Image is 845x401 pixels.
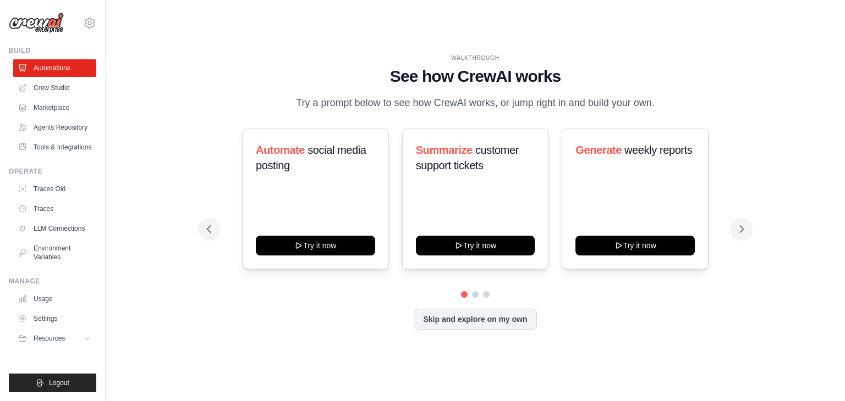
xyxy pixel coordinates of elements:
button: Try it now [416,236,535,255]
button: Logout [9,374,96,392]
a: Usage [13,290,96,308]
a: Automations [13,59,96,77]
a: LLM Connections [13,220,96,237]
button: Try it now [575,236,695,255]
span: Resources [34,334,65,343]
span: weekly reports [624,144,692,156]
a: Settings [13,310,96,327]
button: Skip and explore on my own [414,309,536,330]
a: Agents Repository [13,119,96,136]
a: Tools & Integrations [13,138,96,156]
p: Try a prompt below to see how CrewAI works, or jump right in and build your own. [290,95,660,111]
a: Traces Old [13,180,96,198]
span: social media posting [256,144,366,171]
div: Operate [9,167,96,176]
div: Build [9,46,96,55]
span: Logout [49,378,69,387]
h1: See how CrewAI works [207,66,744,86]
a: Traces [13,200,96,218]
img: Logo [9,13,64,34]
span: Generate [575,144,622,156]
button: Resources [13,330,96,347]
button: Try it now [256,236,375,255]
a: Environment Variables [13,240,96,266]
div: Manage [9,277,96,286]
span: Summarize [416,144,473,156]
a: Crew Studio [13,79,96,97]
div: WALKTHROUGH [207,54,744,62]
a: Marketplace [13,99,96,116]
span: Automate [256,144,305,156]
